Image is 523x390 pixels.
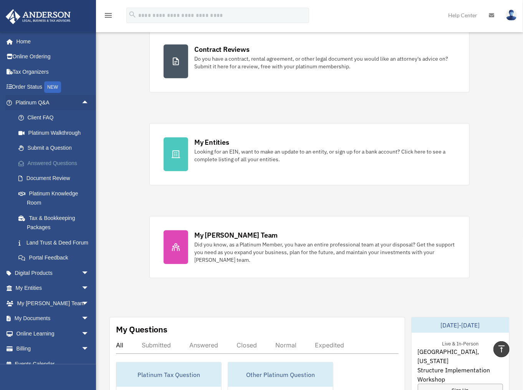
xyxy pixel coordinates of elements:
a: Platinum Walkthrough [11,125,101,140]
span: arrow_drop_up [81,95,97,111]
a: Order StatusNEW [5,79,101,95]
a: My Entities Looking for an EIN, want to make an update to an entity, or sign up for a bank accoun... [149,123,470,185]
a: vertical_align_top [493,341,510,357]
div: My Questions [116,324,167,335]
span: [GEOGRAPHIC_DATA], [US_STATE] [418,347,503,365]
a: Billingarrow_drop_down [5,341,101,357]
a: Home [5,34,97,49]
a: My [PERSON_NAME] Team Did you know, as a Platinum Member, you have an entire professional team at... [149,216,470,278]
a: Land Trust & Deed Forum [11,235,101,250]
div: Other Platinum Question [228,362,333,387]
div: Contract Reviews [194,45,249,54]
div: Closed [237,341,257,349]
a: Document Review [11,171,101,186]
a: Online Ordering [5,49,101,64]
div: Answered [189,341,218,349]
div: [DATE]-[DATE] [412,317,510,333]
a: My Documentsarrow_drop_down [5,311,101,326]
span: arrow_drop_down [81,341,97,357]
div: NEW [44,81,61,93]
div: Normal [275,341,296,349]
span: arrow_drop_down [81,296,97,311]
a: Submit a Question [11,140,101,156]
i: menu [104,11,113,20]
img: User Pic [506,10,517,21]
a: Answered Questions [11,155,101,171]
div: Submitted [142,341,171,349]
div: Did you know, as a Platinum Member, you have an entire professional team at your disposal? Get th... [194,241,455,264]
a: Platinum Q&Aarrow_drop_up [5,95,101,110]
div: Looking for an EIN, want to make an update to an entity, or sign up for a bank account? Click her... [194,148,455,163]
div: Do you have a contract, rental agreement, or other legal document you would like an attorney's ad... [194,55,455,70]
span: arrow_drop_down [81,281,97,296]
a: Platinum Knowledge Room [11,186,101,210]
div: My Entities [194,137,229,147]
a: Portal Feedback [11,250,101,266]
a: My Entitiesarrow_drop_down [5,281,101,296]
div: All [116,341,123,349]
a: Digital Productsarrow_drop_down [5,265,101,281]
i: search [128,10,137,19]
a: Online Learningarrow_drop_down [5,326,101,341]
div: Platinum Tax Question [116,362,221,387]
i: vertical_align_top [497,344,506,354]
a: Contract Reviews Do you have a contract, rental agreement, or other legal document you would like... [149,30,470,93]
span: arrow_drop_down [81,311,97,327]
div: My [PERSON_NAME] Team [194,230,278,240]
a: Client FAQ [11,110,101,126]
div: Live & In-Person [436,339,485,347]
a: Tax & Bookkeeping Packages [11,210,101,235]
span: Structure Implementation Workshop [418,365,503,384]
div: Expedited [315,341,344,349]
img: Anderson Advisors Platinum Portal [3,9,73,24]
a: Tax Organizers [5,64,101,79]
a: My [PERSON_NAME] Teamarrow_drop_down [5,296,101,311]
a: Events Calendar [5,356,101,372]
span: arrow_drop_down [81,265,97,281]
span: arrow_drop_down [81,326,97,342]
a: menu [104,13,113,20]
